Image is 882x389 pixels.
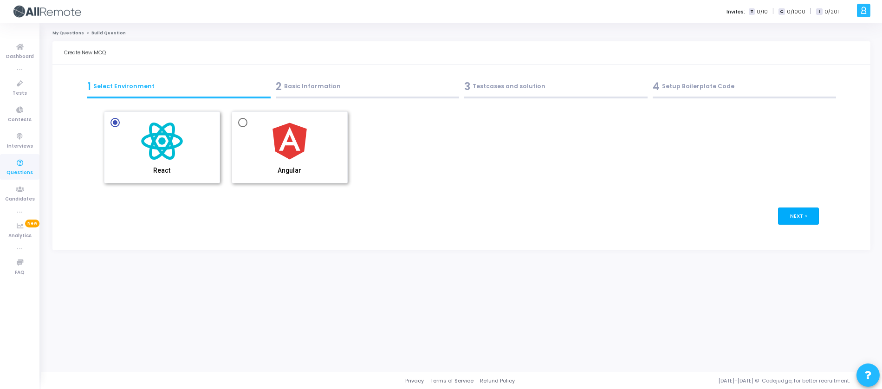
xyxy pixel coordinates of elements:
span: T [749,8,755,15]
span: 2 [276,79,282,94]
span: 4 [653,79,660,94]
div: Setup Boilerplate Code [653,79,836,94]
div: Create New MCQ [64,41,859,64]
h5: React [153,167,170,175]
a: Terms of Service [430,377,473,385]
span: FAQ [15,269,25,277]
span: 0/10 [757,8,768,16]
span: 0/1000 [787,8,805,16]
div: [DATE]-[DATE] © Codejudge, for better recruitment. [515,377,870,385]
span: | [810,6,811,16]
a: 3Testcases and solution [461,76,650,101]
label: Invites: [726,8,745,16]
span: 0/201 [824,8,839,16]
span: Candidates [5,195,35,203]
span: Contests [8,116,32,124]
a: 1Select Environment [84,76,273,101]
a: Privacy [405,377,424,385]
span: New [25,220,39,227]
img: Angular Icon [266,118,313,164]
span: Questions [6,169,33,177]
span: I [816,8,822,15]
div: Select Environment [87,79,271,94]
a: 2Basic Information [273,76,461,101]
span: Dashboard [6,53,34,61]
a: 4Setup Boilerplate Code [650,76,838,101]
span: Analytics [8,232,32,240]
a: My Questions [52,30,84,36]
div: Testcases and solution [464,79,648,94]
span: 1 [87,79,91,94]
span: Interviews [7,143,33,150]
img: logo [12,2,81,21]
div: Basic Information [276,79,459,94]
span: | [772,6,774,16]
span: 3 [464,79,470,94]
h5: Angular [278,167,301,175]
nav: breadcrumb [52,30,870,36]
span: Tests [13,90,27,97]
span: Build Question [91,30,126,36]
img: React Icon [139,118,185,164]
button: Next > [778,207,819,225]
span: C [778,8,785,15]
a: Refund Policy [480,377,515,385]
